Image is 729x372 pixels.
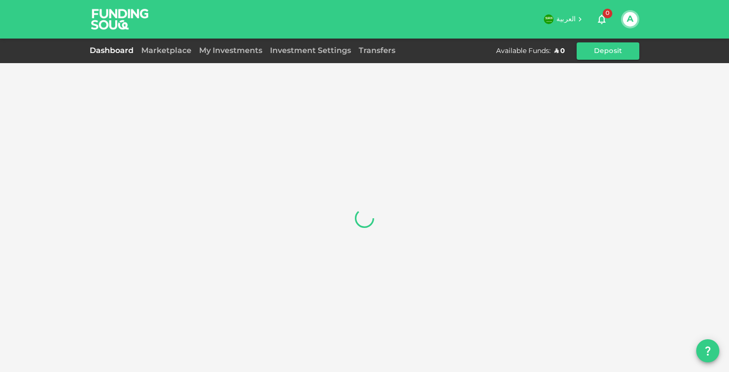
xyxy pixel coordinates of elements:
[195,47,266,54] a: My Investments
[696,339,719,362] button: question
[496,46,551,56] div: Available Funds :
[355,47,399,54] a: Transfers
[603,9,612,18] span: 0
[266,47,355,54] a: Investment Settings
[554,46,565,56] div: ʢ 0
[577,42,639,60] button: Deposit
[623,12,637,27] button: A
[592,10,611,29] button: 0
[90,47,137,54] a: Dashboard
[544,14,553,24] img: flag-sa.b9a346574cdc8950dd34b50780441f57.svg
[137,47,195,54] a: Marketplace
[556,16,576,23] span: العربية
